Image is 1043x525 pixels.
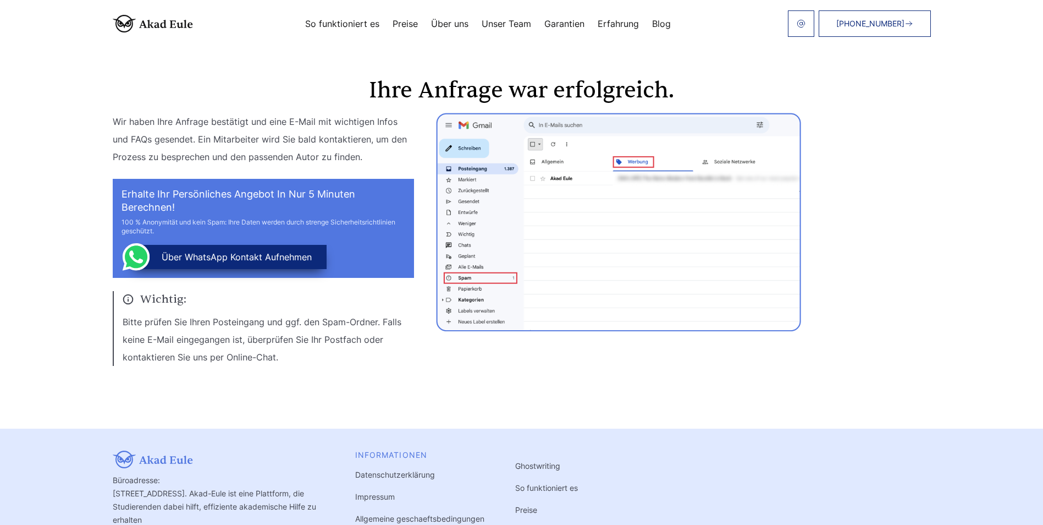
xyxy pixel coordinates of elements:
a: Impressum [355,492,395,501]
a: Preise [515,505,537,515]
a: Unser Team [482,19,531,28]
h1: Ihre Anfrage war erfolgreich. [113,80,931,102]
h2: Erhalte Ihr persönliches Angebot in nur 5 Minuten berechnen! [122,188,405,214]
div: INFORMATIONEN [355,451,484,460]
a: [PHONE_NUMBER] [819,10,931,37]
img: email [797,19,805,28]
a: So funktioniert es [305,19,379,28]
a: Erfahrung [598,19,639,28]
p: Wir haben Ihre Anfrage bestätigt und eine E-Mail mit wichtigen Infos und FAQs gesendet. Ein Mitar... [113,113,414,166]
span: Wichtig: [123,291,414,308]
a: Blog [652,19,671,28]
p: Bitte prüfen Sie Ihren Posteingang und ggf. den Spam-Ordner. Falls keine E-Mail eingegangen ist, ... [123,313,414,366]
button: über WhatsApp Kontakt aufnehmen [130,245,327,269]
a: Über uns [431,19,468,28]
a: Allgemeine geschaeftsbedingungen [355,514,484,523]
div: 100 % Anonymität und kein Spam: Ihre Daten werden durch strenge Sicherheitsrichtlinien geschützt. [122,218,405,236]
a: Datenschutzerklärung [355,470,435,479]
a: Garantien [544,19,584,28]
a: So funktioniert es [515,483,578,493]
span: [PHONE_NUMBER] [836,19,904,28]
img: logo [113,15,193,32]
a: Ghostwriting [515,461,560,471]
img: thanks [436,113,801,331]
a: Preise [393,19,418,28]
